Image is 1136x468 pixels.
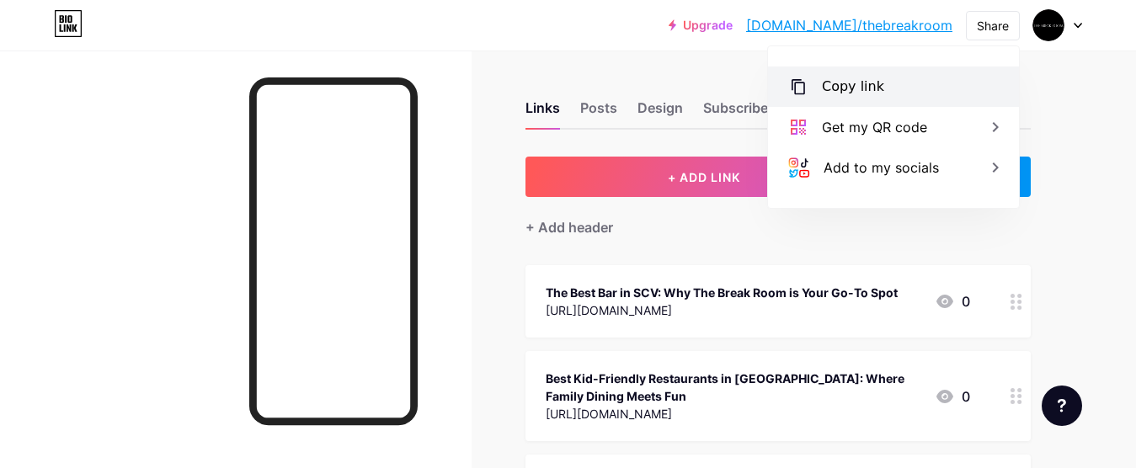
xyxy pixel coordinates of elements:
[637,98,683,128] div: Design
[525,157,883,197] button: + ADD LINK
[580,98,617,128] div: Posts
[669,19,733,32] a: Upgrade
[977,17,1009,35] div: Share
[668,170,740,184] span: + ADD LINK
[546,284,898,301] div: The Best Bar in SCV: Why The Break Room is Your Go-To Spot
[546,370,921,405] div: Best Kid-Friendly Restaurants in [GEOGRAPHIC_DATA]: Where Family Dining Meets Fun
[824,157,939,178] div: Add to my socials
[703,98,781,128] div: Subscribers
[746,15,952,35] a: [DOMAIN_NAME]/thebreakroom
[525,98,560,128] div: Links
[822,77,884,97] div: Copy link
[546,405,921,423] div: [URL][DOMAIN_NAME]
[935,291,970,311] div: 0
[546,301,898,319] div: [URL][DOMAIN_NAME]
[935,386,970,407] div: 0
[525,217,613,237] div: + Add header
[822,117,927,137] div: Get my QR code
[1032,9,1064,41] img: thebreakroom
